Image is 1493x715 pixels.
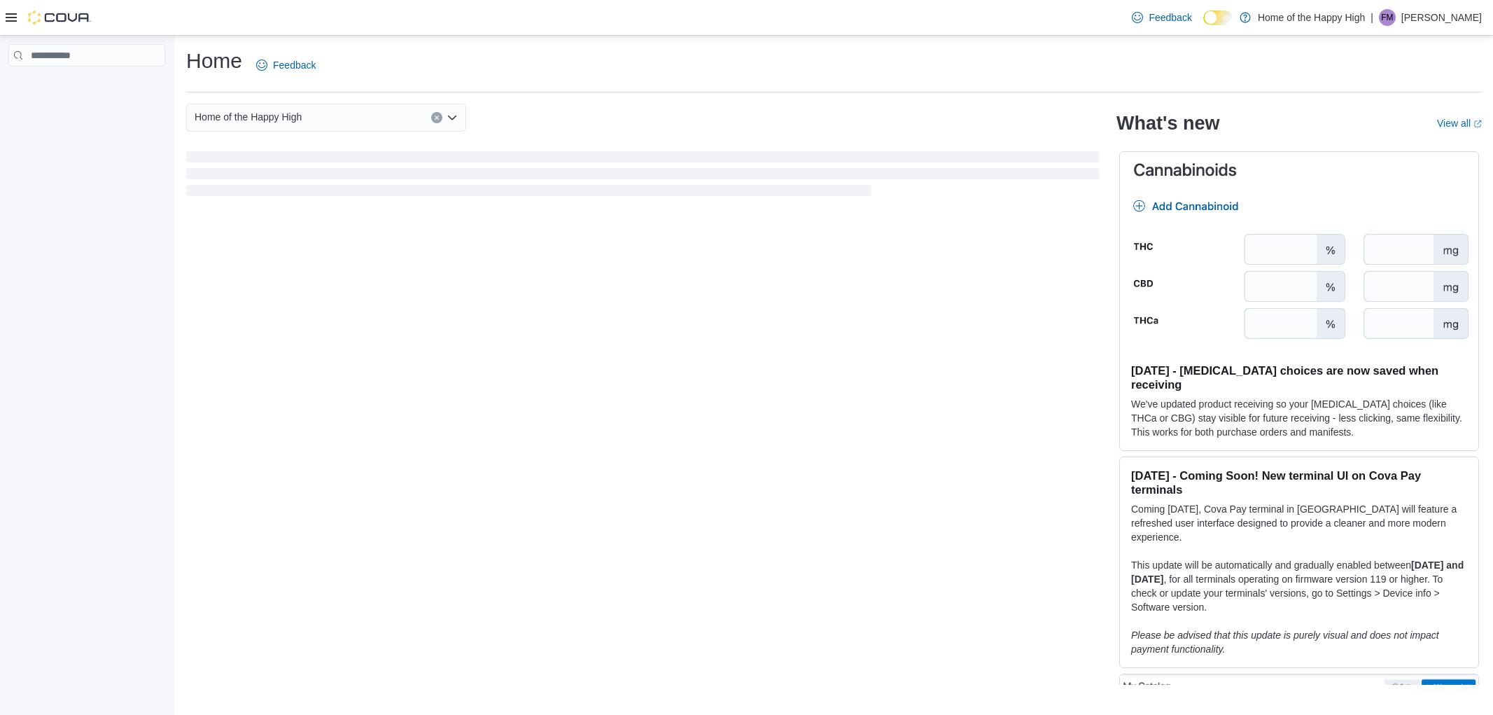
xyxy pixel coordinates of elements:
[1437,118,1482,129] a: View allExternal link
[1131,502,1467,544] p: Coming [DATE], Cova Pay terminal in [GEOGRAPHIC_DATA] will feature a refreshed user interface des...
[1131,468,1467,497] h3: [DATE] - Coming Soon! New terminal UI on Cova Pay terminals
[1131,560,1464,585] strong: [DATE] and [DATE]
[28,11,91,25] img: Cova
[1116,112,1219,134] h2: What's new
[1379,9,1396,26] div: Fiona McMahon
[1371,9,1373,26] p: |
[1203,11,1233,25] input: Dark Mode
[1126,4,1197,32] a: Feedback
[1381,9,1393,26] span: FM
[431,112,442,123] button: Clear input
[1131,363,1467,391] h3: [DATE] - [MEDICAL_DATA] choices are now saved when receiving
[1131,630,1439,655] em: Please be advised that this update is purely visual and does not impact payment functionality.
[1401,9,1482,26] p: [PERSON_NAME]
[273,58,316,72] span: Feedback
[1131,397,1467,439] p: We've updated product receiving so your [MEDICAL_DATA] choices (like THCa or CBG) stay visible fo...
[447,112,458,123] button: Open list of options
[1258,9,1365,26] p: Home of the Happy High
[1149,11,1191,25] span: Feedback
[1131,558,1467,614] p: This update will be automatically and gradually enabled between , for all terminals operating on ...
[251,51,321,79] a: Feedback
[1473,120,1482,128] svg: External link
[186,47,242,75] h1: Home
[195,109,302,125] span: Home of the Happy High
[8,69,165,103] nav: Complex example
[1203,25,1204,26] span: Dark Mode
[186,154,1100,199] span: Loading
